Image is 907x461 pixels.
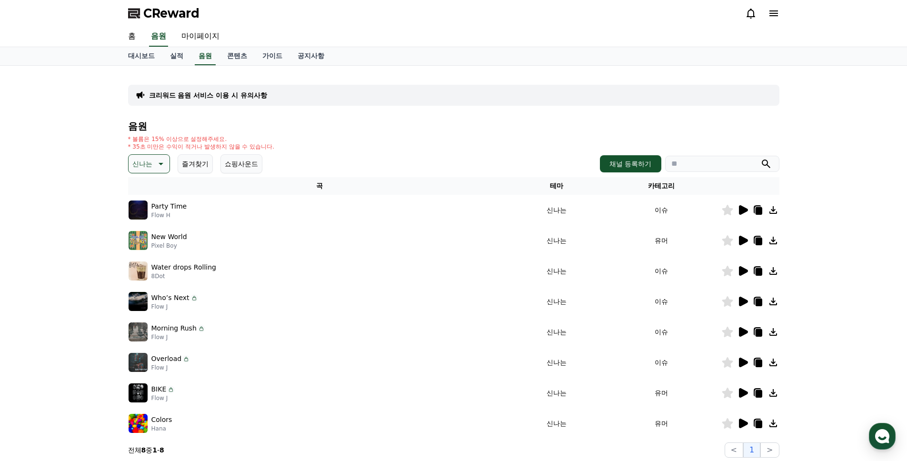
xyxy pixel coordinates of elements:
[129,353,148,372] img: music
[602,256,721,286] td: 이슈
[725,442,743,458] button: <
[511,408,602,439] td: 신나는
[151,211,187,219] p: Flow H
[152,446,157,454] strong: 1
[511,225,602,256] td: 신나는
[129,200,148,220] img: music
[128,177,511,195] th: 곡
[151,415,172,425] p: Colors
[602,347,721,378] td: 이슈
[602,177,721,195] th: 카테고리
[174,27,227,47] a: 마이페이지
[151,201,187,211] p: Party Time
[129,231,148,250] img: music
[602,408,721,439] td: 유머
[128,6,199,21] a: CReward
[178,154,213,173] button: 즐겨찾기
[602,378,721,408] td: 유머
[143,6,199,21] span: CReward
[602,195,721,225] td: 이슈
[743,442,760,458] button: 1
[220,154,262,173] button: 쇼핑사운드
[602,225,721,256] td: 유머
[151,242,187,250] p: Pixel Boy
[128,445,164,455] p: 전체 중 -
[511,195,602,225] td: 신나는
[149,27,168,47] a: 음원
[151,303,198,311] p: Flow J
[120,47,162,65] a: 대시보드
[162,47,191,65] a: 실적
[129,292,148,311] img: music
[129,322,148,341] img: music
[159,446,164,454] strong: 8
[600,155,661,172] button: 채널 등록하기
[149,90,267,100] a: 크리워드 음원 서비스 이용 시 유의사항
[151,293,189,303] p: Who’s Next
[151,232,187,242] p: New World
[511,286,602,317] td: 신나는
[219,47,255,65] a: 콘텐츠
[602,286,721,317] td: 이슈
[290,47,332,65] a: 공지사항
[128,154,170,173] button: 신나는
[602,317,721,347] td: 이슈
[151,364,190,371] p: Flow J
[151,333,205,341] p: Flow J
[511,177,602,195] th: 테마
[128,135,275,143] p: * 볼륨은 15% 이상으로 설정해주세요.
[511,347,602,378] td: 신나는
[132,157,152,170] p: 신나는
[511,317,602,347] td: 신나는
[151,394,175,402] p: Flow J
[151,272,216,280] p: 8Dot
[511,256,602,286] td: 신나는
[195,47,216,65] a: 음원
[151,384,167,394] p: BIKE
[141,446,146,454] strong: 8
[129,414,148,433] img: music
[760,442,779,458] button: >
[151,354,182,364] p: Overload
[128,121,779,131] h4: 음원
[128,143,275,150] p: * 35초 미만은 수익이 적거나 발생하지 않을 수 있습니다.
[511,378,602,408] td: 신나는
[151,425,172,432] p: Hana
[151,262,216,272] p: Water drops Rolling
[151,323,197,333] p: Morning Rush
[255,47,290,65] a: 가이드
[129,261,148,281] img: music
[120,27,143,47] a: 홈
[129,383,148,402] img: music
